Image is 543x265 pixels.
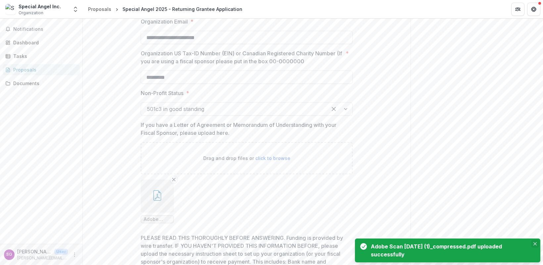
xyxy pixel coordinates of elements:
[328,104,339,114] div: Clear selected options
[17,248,52,255] p: [PERSON_NAME]
[5,4,16,15] img: Special Angel Inc.
[13,80,74,87] div: Documents
[352,236,543,265] div: Notifications-bottom-right
[511,3,524,16] button: Partners
[141,180,174,223] div: Remove FileAdobe Scan [DATE] (1)_compressed.pdf
[141,121,349,137] p: If you have a Letter of Agreement or Memorandum of Understanding with your Fiscal Sponsor, please...
[531,240,539,248] button: Close
[141,49,343,65] p: Organization US Tax-ID Number (EIN) or Canadian Registered Charity Number (If you are using a fis...
[141,89,183,97] p: Non-Profit Status
[13,53,74,60] div: Tasks
[17,255,68,261] p: [PERSON_NAME][EMAIL_ADDRESS][DOMAIN_NAME]
[170,176,178,184] button: Remove File
[54,249,68,255] p: User
[85,4,245,14] nav: breadcrumb
[6,252,12,257] div: Suzanne Geimer
[3,37,80,48] a: Dashboard
[3,24,80,34] button: Notifications
[3,51,80,62] a: Tasks
[371,242,527,258] div: Adobe Scan [DATE] (1)_compressed.pdf uploaded successfully
[141,18,188,26] p: Organization Email
[3,64,80,75] a: Proposals
[88,6,111,13] div: Proposals
[203,155,290,162] p: Drag and drop files or
[13,26,77,32] span: Notifications
[71,251,78,259] button: More
[13,39,74,46] div: Dashboard
[144,217,171,222] span: Adobe Scan [DATE] (1)_compressed.pdf
[255,155,290,161] span: click to browse
[71,3,80,16] button: Open entity switcher
[527,3,540,16] button: Get Help
[85,4,114,14] a: Proposals
[19,3,61,10] div: Special Angel Inc.
[123,6,242,13] div: Special Angel 2025 - Returning Grantee Application
[3,78,80,89] a: Documents
[13,66,74,73] div: Proposals
[19,10,43,16] span: Organization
